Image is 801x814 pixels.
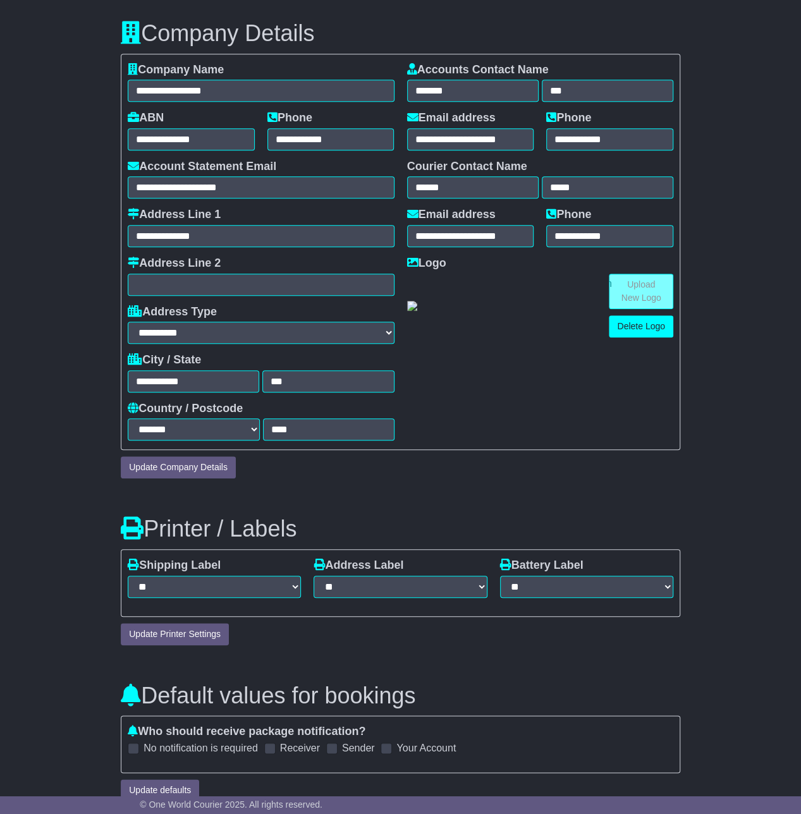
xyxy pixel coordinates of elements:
[500,559,584,573] label: Battery Label
[396,742,456,754] label: Your Account
[121,516,680,542] h3: Printer / Labels
[267,111,312,125] label: Phone
[128,111,164,125] label: ABN
[407,208,496,222] label: Email address
[546,111,591,125] label: Phone
[128,63,224,77] label: Company Name
[121,779,199,801] button: Update defaults
[140,799,322,810] span: © One World Courier 2025. All rights reserved.
[407,301,417,311] img: GetCustomerLogo
[121,623,229,645] button: Update Printer Settings
[546,208,591,222] label: Phone
[121,683,680,708] h3: Default values for bookings
[128,208,221,222] label: Address Line 1
[128,257,221,270] label: Address Line 2
[121,21,680,46] h3: Company Details
[128,305,217,319] label: Address Type
[342,742,375,754] label: Sender
[128,353,201,367] label: City / State
[144,742,258,754] label: No notification is required
[407,63,549,77] label: Accounts Contact Name
[280,742,320,754] label: Receiver
[609,274,673,309] a: Upload New Logo
[407,111,496,125] label: Email address
[407,160,527,174] label: Courier Contact Name
[609,315,673,337] a: Delete Logo
[128,160,276,174] label: Account Statement Email
[314,559,403,573] label: Address Label
[128,725,365,739] label: Who should receive package notification?
[128,402,243,416] label: Country / Postcode
[407,257,446,270] label: Logo
[121,456,236,478] button: Update Company Details
[128,559,221,573] label: Shipping Label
